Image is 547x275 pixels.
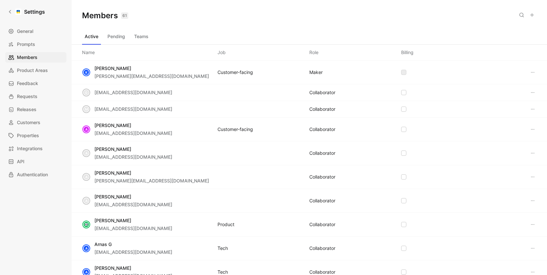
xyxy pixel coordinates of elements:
span: Integrations [17,145,43,152]
a: Integrations [5,143,66,154]
div: COLLABORATOR [309,149,335,157]
span: [PERSON_NAME] [94,170,131,176]
div: Role [309,49,318,56]
div: COLLABORATOR [309,125,335,133]
div: Job [217,49,226,56]
button: Teams [132,31,151,42]
span: [EMAIL_ADDRESS][DOMAIN_NAME] [94,130,172,136]
a: Members [5,52,66,63]
div: Tech [217,244,228,252]
button: Pending [105,31,128,42]
span: [PERSON_NAME] [94,194,131,199]
span: Customers [17,119,40,126]
div: MAKER [309,68,323,76]
span: Properties [17,132,39,139]
span: Feedback [17,80,38,87]
div: A [83,126,90,133]
span: Prompts [17,40,35,48]
span: [PERSON_NAME] [94,218,131,223]
span: Members [17,53,37,61]
div: Customer-facing [217,68,253,76]
div: COLLABORATOR [309,105,335,113]
a: API [5,156,66,167]
a: Requests [5,91,66,102]
a: Settings [5,5,48,18]
a: General [5,26,66,36]
span: [PERSON_NAME][EMAIL_ADDRESS][DOMAIN_NAME] [94,178,209,183]
span: [EMAIL_ADDRESS][DOMAIN_NAME] [94,106,172,112]
a: Properties [5,130,66,141]
span: Releases [17,106,36,113]
div: Billing [401,49,414,56]
span: [PERSON_NAME] [94,146,131,152]
div: Name [82,49,95,56]
div: A [83,150,90,156]
div: m [83,106,90,112]
span: [EMAIL_ADDRESS][DOMAIN_NAME] [94,249,172,255]
span: [EMAIL_ADDRESS][DOMAIN_NAME] [94,225,172,231]
div: COLLABORATOR [309,244,335,252]
span: [PERSON_NAME] [94,265,131,271]
div: A [83,174,90,180]
div: COLLABORATOR [309,89,335,96]
a: Feedback [5,78,66,89]
span: Authentication [17,171,48,179]
div: A [83,197,90,204]
div: Customer-facing [217,125,253,133]
a: Customers [5,117,66,128]
span: [EMAIL_ADDRESS][DOMAIN_NAME] [94,202,172,207]
div: K [83,69,90,76]
span: Requests [17,93,37,100]
div: Product [217,221,234,228]
div: A [83,245,90,252]
span: Product Areas [17,66,48,74]
img: avatar [83,221,90,228]
span: [PERSON_NAME] [94,123,131,128]
span: API [17,158,24,166]
a: Prompts [5,39,66,50]
span: [PERSON_NAME][EMAIL_ADDRESS][DOMAIN_NAME] [94,73,209,79]
button: Active [82,31,101,42]
a: Authentication [5,169,66,180]
span: Arnas G [94,241,112,247]
div: g [83,89,90,96]
a: Product Areas [5,65,66,76]
div: COLLABORATOR [309,221,335,228]
div: COLLABORATOR [309,197,335,205]
div: COLLABORATOR [309,173,335,181]
span: [EMAIL_ADDRESS][DOMAIN_NAME] [94,154,172,160]
h1: Settings [24,8,45,16]
span: [EMAIL_ADDRESS][DOMAIN_NAME] [94,90,172,95]
div: 61 [121,12,128,19]
h1: Members [82,10,128,21]
span: General [17,27,33,35]
a: Releases [5,104,66,115]
span: [PERSON_NAME] [94,65,131,71]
